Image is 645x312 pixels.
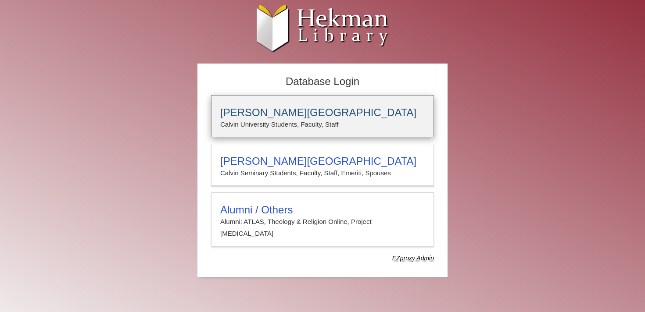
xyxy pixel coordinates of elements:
a: [PERSON_NAME][GEOGRAPHIC_DATA]Calvin University Students, Faculty, Staff [211,95,434,137]
a: [PERSON_NAME][GEOGRAPHIC_DATA]Calvin Seminary Students, Faculty, Staff, Emeriti, Spouses [211,144,434,186]
h3: [PERSON_NAME][GEOGRAPHIC_DATA] [220,155,425,167]
h2: Database Login [207,73,438,91]
p: Alumni: ATLAS, Theology & Religion Online, Project [MEDICAL_DATA] [220,216,425,239]
h3: Alumni / Others [220,204,425,216]
h3: [PERSON_NAME][GEOGRAPHIC_DATA] [220,106,425,119]
p: Calvin Seminary Students, Faculty, Staff, Emeriti, Spouses [220,167,425,179]
summary: Alumni / OthersAlumni: ATLAS, Theology & Religion Online, Project [MEDICAL_DATA] [220,204,425,239]
dfn: Use Alumni login [392,255,434,262]
p: Calvin University Students, Faculty, Staff [220,119,425,130]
